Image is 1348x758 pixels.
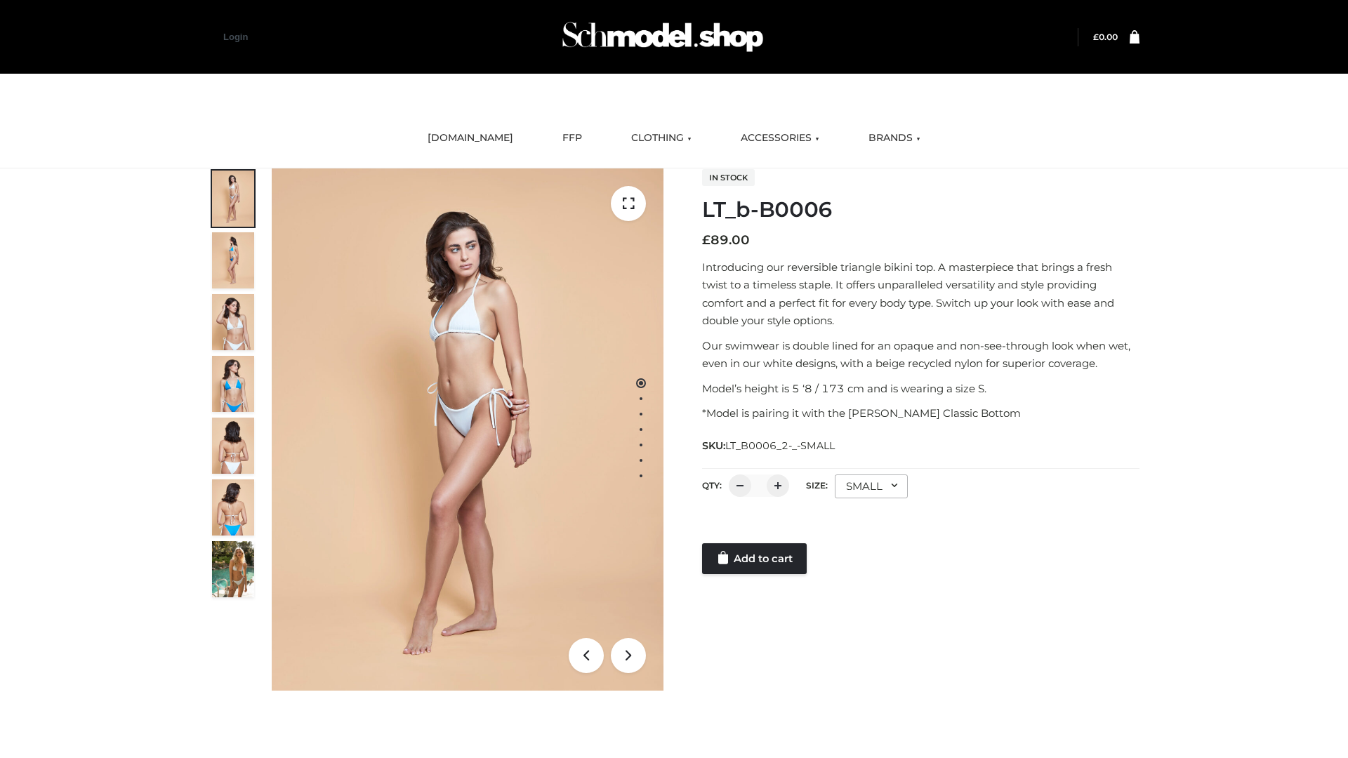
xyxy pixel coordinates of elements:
[1093,32,1099,42] span: £
[702,543,807,574] a: Add to cart
[702,337,1139,373] p: Our swimwear is double lined for an opaque and non-see-through look when wet, even in our white d...
[835,474,908,498] div: SMALL
[557,9,768,65] img: Schmodel Admin 964
[223,32,248,42] a: Login
[212,171,254,227] img: ArielClassicBikiniTop_CloudNine_AzureSky_OW114ECO_1-scaled.jpg
[858,123,931,154] a: BRANDS
[806,480,828,491] label: Size:
[212,479,254,536] img: ArielClassicBikiniTop_CloudNine_AzureSky_OW114ECO_8-scaled.jpg
[212,232,254,288] img: ArielClassicBikiniTop_CloudNine_AzureSky_OW114ECO_2-scaled.jpg
[621,123,702,154] a: CLOTHING
[212,418,254,474] img: ArielClassicBikiniTop_CloudNine_AzureSky_OW114ECO_7-scaled.jpg
[212,541,254,597] img: Arieltop_CloudNine_AzureSky2.jpg
[417,123,524,154] a: [DOMAIN_NAME]
[702,480,722,491] label: QTY:
[212,294,254,350] img: ArielClassicBikiniTop_CloudNine_AzureSky_OW114ECO_3-scaled.jpg
[702,380,1139,398] p: Model’s height is 5 ‘8 / 173 cm and is wearing a size S.
[702,169,755,186] span: In stock
[272,168,663,691] img: ArielClassicBikiniTop_CloudNine_AzureSky_OW114ECO_1
[552,123,593,154] a: FFP
[702,258,1139,330] p: Introducing our reversible triangle bikini top. A masterpiece that brings a fresh twist to a time...
[1093,32,1118,42] a: £0.00
[702,404,1139,423] p: *Model is pairing it with the [PERSON_NAME] Classic Bottom
[212,356,254,412] img: ArielClassicBikiniTop_CloudNine_AzureSky_OW114ECO_4-scaled.jpg
[725,439,835,452] span: LT_B0006_2-_-SMALL
[730,123,830,154] a: ACCESSORIES
[702,232,750,248] bdi: 89.00
[702,232,711,248] span: £
[702,437,836,454] span: SKU:
[702,197,1139,222] h1: LT_b-B0006
[1093,32,1118,42] bdi: 0.00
